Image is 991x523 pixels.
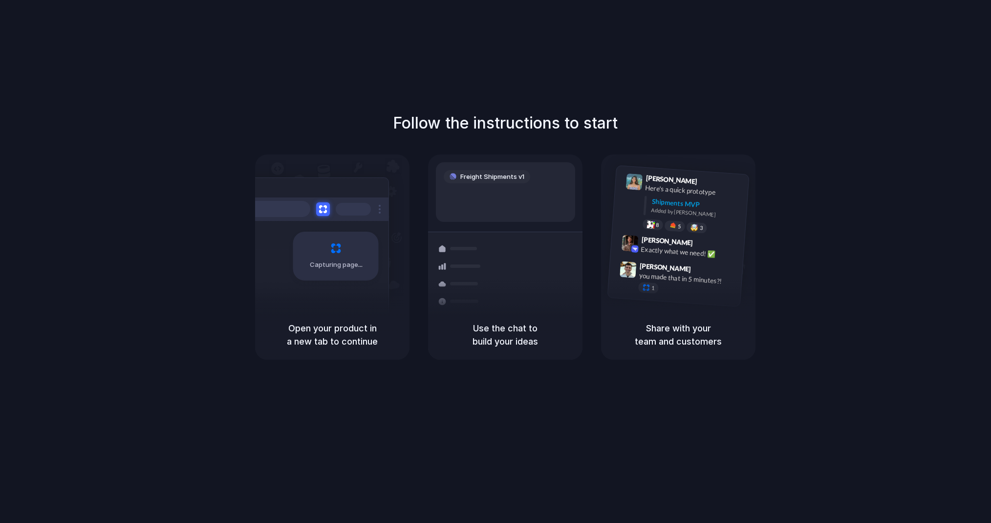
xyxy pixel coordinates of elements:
div: you made that in 5 minutes?! [639,270,736,287]
span: 5 [678,223,681,229]
div: Added by [PERSON_NAME] [651,206,741,220]
span: 9:41 AM [700,177,720,189]
span: 8 [656,222,659,227]
h5: Use the chat to build your ideas [440,322,571,348]
div: Exactly what we need! ✅ [641,244,738,261]
div: 🤯 [690,224,699,231]
h5: Share with your team and customers [613,322,744,348]
span: 9:42 AM [696,239,716,250]
span: Freight Shipments v1 [460,172,524,182]
h5: Open your product in a new tab to continue [267,322,398,348]
span: [PERSON_NAME] [640,260,691,274]
h1: Follow the instructions to start [393,111,618,135]
span: [PERSON_NAME] [646,173,697,187]
span: [PERSON_NAME] [641,234,693,248]
div: Here's a quick prototype [645,182,743,199]
div: Shipments MVP [651,196,742,212]
span: 1 [651,285,655,290]
span: 3 [700,225,703,230]
span: Capturing page [310,260,364,270]
span: 9:47 AM [694,265,714,277]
